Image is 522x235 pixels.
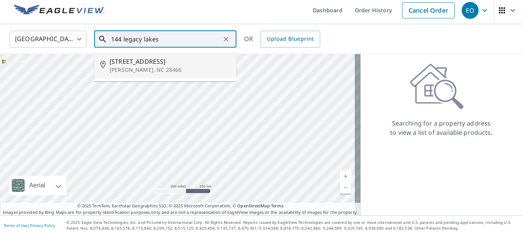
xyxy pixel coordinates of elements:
a: Terms of Use [4,223,28,228]
p: [PERSON_NAME], NC 28466 [110,66,230,74]
a: Current Level 5, Zoom In [340,170,351,182]
button: Clear [221,34,231,45]
p: Searching for a property address to view a list of available products. [390,119,493,137]
input: Search by address or latitude-longitude [111,28,221,50]
a: OpenStreetMap [237,203,269,209]
span: [STREET_ADDRESS] [110,57,230,66]
span: © 2025 TomTom, Earthstar Geographics SIO, © 2025 Microsoft Corporation, © [77,203,284,209]
p: © 2025 Eagle View Technologies, Inc. and Pictometry International Corp. All Rights Reserved. Repo... [66,220,518,231]
div: OR [244,31,320,48]
div: EO [462,2,479,19]
p: | [4,223,55,228]
a: Upload Blueprint [261,31,320,48]
a: Cancel Order [402,2,455,18]
a: Terms [271,203,284,209]
a: Privacy Policy [30,223,55,228]
div: Aerial [9,176,66,195]
a: Current Level 5, Zoom Out [340,182,351,194]
span: Upload Blueprint [267,34,314,44]
div: Aerial [27,176,48,195]
img: EV Logo [14,5,105,16]
div: [GEOGRAPHIC_DATA] [10,28,86,50]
